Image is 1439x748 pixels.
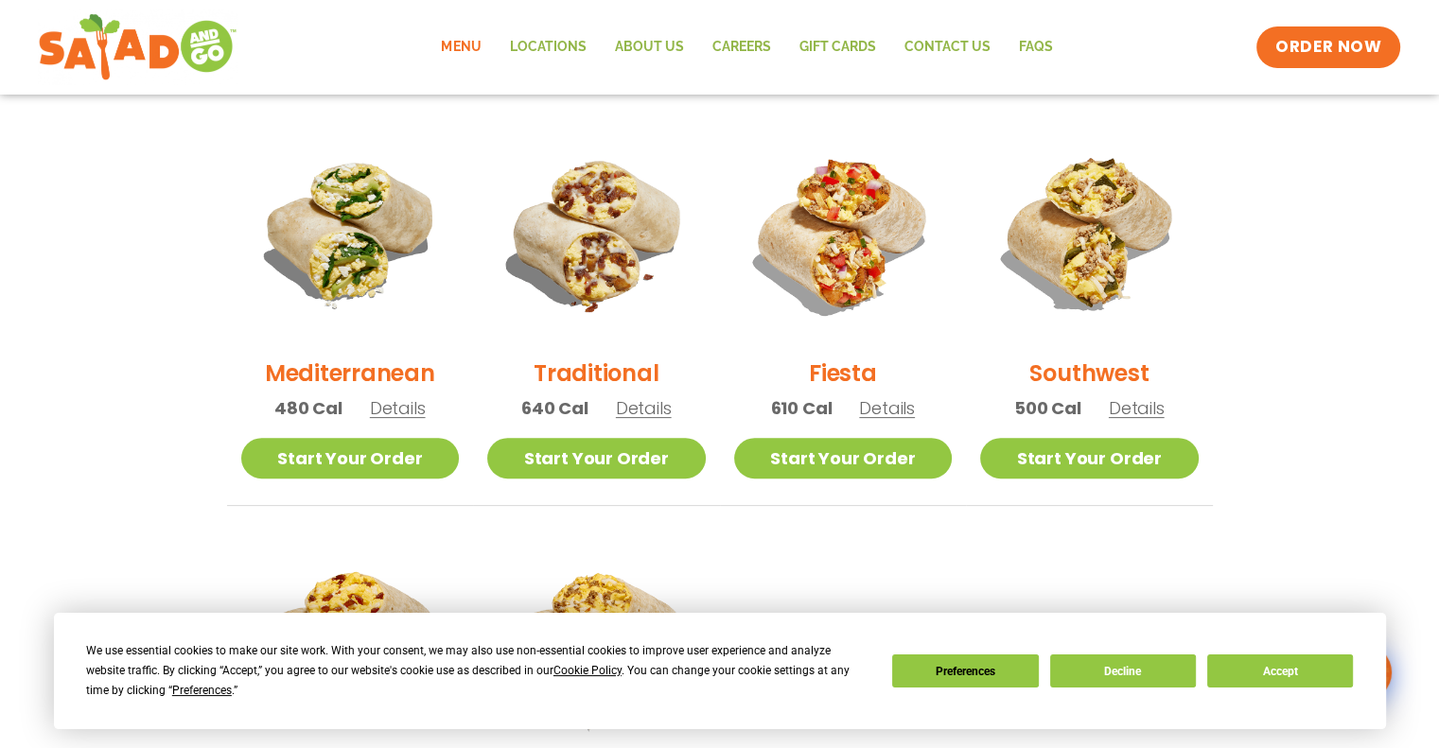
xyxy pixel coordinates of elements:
[487,124,706,342] img: Product photo for Traditional
[771,395,833,421] span: 610 Cal
[980,438,1199,478] a: Start Your Order
[241,438,460,478] a: Start Your Order
[1275,36,1381,59] span: ORDER NOW
[553,664,622,677] span: Cookie Policy
[1014,395,1081,421] span: 500 Cal
[809,357,877,390] h2: Fiesta
[600,26,697,69] a: About Us
[1050,654,1196,687] button: Decline
[274,395,342,421] span: 480 Cal
[1004,26,1066,69] a: FAQs
[427,26,495,69] a: Menu
[697,26,784,69] a: Careers
[1029,357,1149,390] h2: Southwest
[241,124,460,342] img: Product photo for Mediterranean Breakfast Burrito
[172,684,232,697] span: Preferences
[534,357,658,390] h2: Traditional
[427,26,1066,69] nav: Menu
[54,613,1386,729] div: Cookie Consent Prompt
[734,124,953,342] img: Product photo for Fiesta
[521,395,588,421] span: 640 Cal
[889,26,1004,69] a: Contact Us
[265,357,435,390] h2: Mediterranean
[980,124,1199,342] img: Product photo for Southwest
[86,641,869,701] div: We use essential cookies to make our site work. With your consent, we may also use non-essential ...
[892,654,1038,687] button: Preferences
[1207,654,1353,687] button: Accept
[487,438,706,478] a: Start Your Order
[734,438,953,478] a: Start Your Order
[784,26,889,69] a: GIFT CARDS
[859,396,915,420] span: Details
[1256,26,1400,68] a: ORDER NOW
[616,396,672,420] span: Details
[495,26,600,69] a: Locations
[370,396,426,420] span: Details
[38,9,237,85] img: new-SAG-logo-768×292
[1109,396,1165,420] span: Details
